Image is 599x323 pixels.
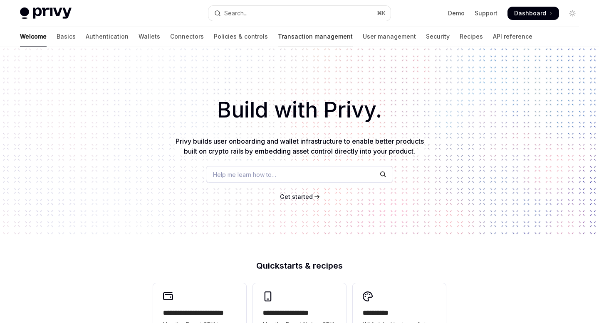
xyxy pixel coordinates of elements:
[475,9,498,17] a: Support
[139,27,160,46] a: Wallets
[213,170,276,179] span: Help me learn how to…
[176,137,424,155] span: Privy builds user onboarding and wallet infrastructure to enable better products built on crypto ...
[208,6,390,21] button: Open search
[363,27,416,46] a: User management
[153,262,446,270] h2: Quickstarts & recipes
[493,27,532,46] a: API reference
[448,9,465,17] a: Demo
[566,7,579,20] button: Toggle dark mode
[280,193,313,200] span: Get started
[507,7,559,20] a: Dashboard
[280,193,313,201] a: Get started
[20,27,47,46] a: Welcome
[13,94,586,126] h1: Build with Privy.
[426,27,450,46] a: Security
[86,27,129,46] a: Authentication
[460,27,483,46] a: Recipes
[170,27,204,46] a: Connectors
[514,9,546,17] span: Dashboard
[20,7,72,19] img: light logo
[57,27,76,46] a: Basics
[214,27,268,46] a: Policies & controls
[278,27,353,46] a: Transaction management
[377,10,386,17] span: ⌘ K
[224,8,248,18] div: Search...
